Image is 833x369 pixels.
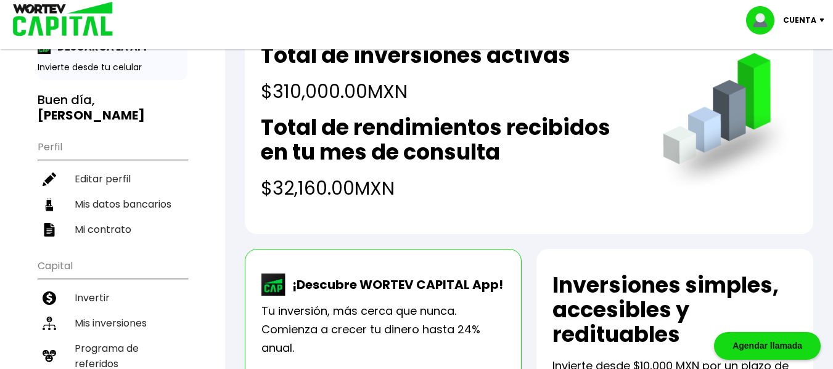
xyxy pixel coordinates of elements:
[657,53,797,193] img: grafica.516fef24.png
[38,92,187,123] h3: Buen día,
[714,332,821,360] div: Agendar llamada
[38,217,187,242] a: Mi contrato
[43,223,56,237] img: contrato-icon.f2db500c.svg
[816,18,833,22] img: icon-down
[261,174,638,202] h4: $32,160.00 MXN
[43,349,56,363] img: recomiendanos-icon.9b8e9327.svg
[783,11,816,30] p: Cuenta
[261,78,570,105] h4: $310,000.00 MXN
[261,115,638,164] h2: Total de rendimientos recibidos en tu mes de consulta
[261,302,505,357] p: Tu inversión, más cerca que nunca. Comienza a crecer tu dinero hasta 24% anual.
[43,172,56,186] img: editar-icon.952d3147.svg
[552,273,797,347] h2: Inversiones simples, accesibles y redituables
[746,6,783,34] img: profile-image
[261,274,286,296] img: wortev-capital-app-icon
[38,133,187,242] ul: Perfil
[286,275,503,294] p: ¡Descubre WORTEV CAPITAL App!
[38,61,187,74] p: Invierte desde tu celular
[38,107,145,124] b: [PERSON_NAME]
[38,166,187,192] a: Editar perfil
[38,192,187,217] a: Mis datos bancarios
[38,285,187,310] a: Invertir
[43,291,56,305] img: invertir-icon.b3b967d7.svg
[261,43,570,68] h2: Total de inversiones activas
[43,198,56,211] img: datos-icon.10cf9172.svg
[38,310,187,336] a: Mis inversiones
[43,317,56,330] img: inversiones-icon.6695dc30.svg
